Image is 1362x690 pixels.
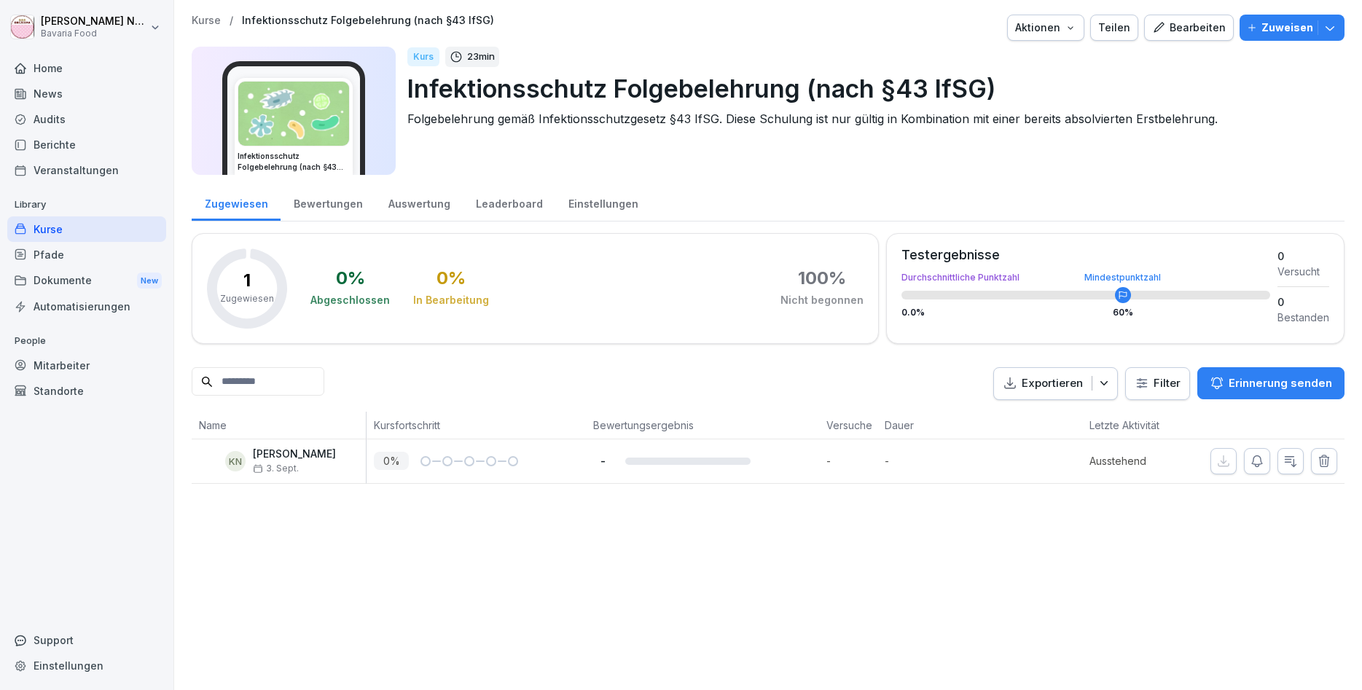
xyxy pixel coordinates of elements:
[1277,264,1329,279] div: Versucht
[1126,368,1189,399] button: Filter
[1084,273,1161,282] div: Mindestpunktzahl
[7,157,166,183] a: Veranstaltungen
[7,55,166,81] a: Home
[41,15,147,28] p: [PERSON_NAME] Neurohr
[901,308,1270,317] div: 0.0 %
[1152,20,1226,36] div: Bearbeiten
[7,106,166,132] a: Audits
[593,454,614,468] p: -
[467,50,495,64] p: 23 min
[1277,294,1329,310] div: 0
[7,81,166,106] a: News
[407,47,439,66] div: Kurs
[1197,367,1345,399] button: Erinnerung senden
[7,132,166,157] a: Berichte
[374,452,409,470] p: 0 %
[1135,376,1181,391] div: Filter
[407,110,1333,128] p: Folgebelehrung gemäß Infektionsschutzgesetz §43 IfSG. Diese Schulung ist nur gültig in Kombinatio...
[238,82,349,146] img: tgff07aey9ahi6f4hltuk21p.png
[192,184,281,221] a: Zugewiesen
[7,627,166,653] div: Support
[1022,375,1083,392] p: Exportieren
[1261,20,1313,36] p: Zuweisen
[336,270,365,287] div: 0 %
[593,417,812,433] p: Bewertungsergebnis
[310,293,390,307] div: Abgeschlossen
[885,453,950,469] p: -
[798,270,846,287] div: 100 %
[463,184,555,221] a: Leaderboard
[7,216,166,242] a: Kurse
[7,294,166,319] a: Automatisierungen
[41,28,147,39] p: Bavaria Food
[7,267,166,294] div: Dokumente
[1277,310,1329,325] div: Bestanden
[7,353,166,378] a: Mitarbeiter
[375,184,463,221] a: Auswertung
[1098,20,1130,36] div: Teilen
[1113,308,1133,317] div: 60 %
[1089,453,1191,469] p: Ausstehend
[137,273,162,289] div: New
[901,273,1270,282] div: Durchschnittliche Punktzahl
[1089,417,1184,433] p: Letzte Aktivität
[1229,375,1332,391] p: Erinnerung senden
[281,184,375,221] a: Bewertungen
[1144,15,1234,41] button: Bearbeiten
[555,184,651,221] a: Einstellungen
[7,329,166,353] p: People
[253,448,336,460] p: [PERSON_NAME]
[243,272,251,289] p: 1
[901,248,1270,262] div: Testergebnisse
[7,378,166,404] a: Standorte
[407,70,1333,107] p: Infektionsschutz Folgebelehrung (nach §43 IfSG)
[1007,15,1084,41] button: Aktionen
[220,292,274,305] p: Zugewiesen
[242,15,494,27] a: Infektionsschutz Folgebelehrung (nach §43 IfSG)
[1240,15,1345,41] button: Zuweisen
[826,417,870,433] p: Versuche
[199,417,359,433] p: Name
[192,15,221,27] a: Kurse
[780,293,864,307] div: Nicht begonnen
[7,242,166,267] a: Pfade
[413,293,489,307] div: In Bearbeitung
[437,270,466,287] div: 0 %
[230,15,233,27] p: /
[253,463,299,474] span: 3. Sept.
[7,267,166,294] a: DokumenteNew
[1277,248,1329,264] div: 0
[238,151,350,173] h3: Infektionsschutz Folgebelehrung (nach §43 IfSG)
[7,193,166,216] p: Library
[885,417,943,433] p: Dauer
[1090,15,1138,41] button: Teilen
[225,451,246,471] div: KN
[374,417,578,433] p: Kursfortschritt
[1015,20,1076,36] div: Aktionen
[826,453,877,469] p: -
[993,367,1118,400] button: Exportieren
[7,653,166,678] a: Einstellungen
